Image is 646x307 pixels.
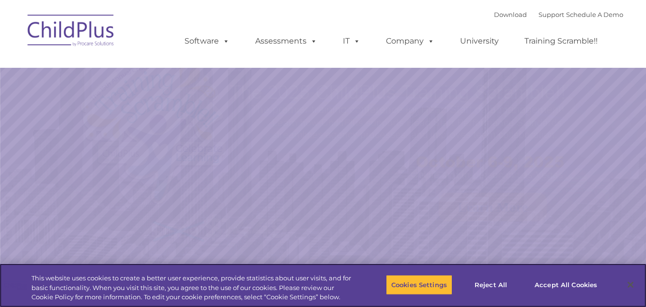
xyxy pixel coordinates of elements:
[450,31,508,51] a: University
[515,31,607,51] a: Training Scramble!!
[246,31,327,51] a: Assessments
[620,274,641,295] button: Close
[494,11,623,18] font: |
[538,11,564,18] a: Support
[494,11,527,18] a: Download
[386,275,452,295] button: Cookies Settings
[529,275,602,295] button: Accept All Cookies
[376,31,444,51] a: Company
[333,31,370,51] a: IT
[566,11,623,18] a: Schedule A Demo
[175,31,239,51] a: Software
[23,8,120,56] img: ChildPlus by Procare Solutions
[31,274,355,302] div: This website uses cookies to create a better user experience, provide statistics about user visit...
[439,193,547,221] a: Learn More
[461,275,521,295] button: Reject All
